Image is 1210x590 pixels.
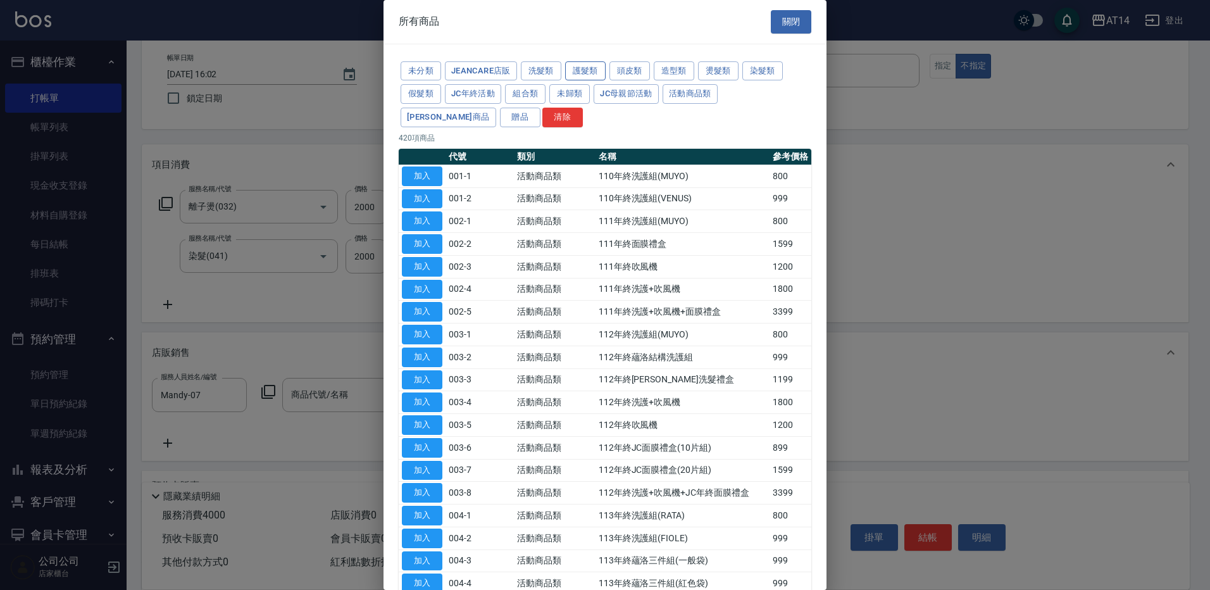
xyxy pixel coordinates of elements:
td: 003-4 [446,391,514,414]
td: 113年終蘊洛三件組(一般袋) [596,549,770,572]
td: 1199 [770,368,811,391]
td: 活動商品類 [514,549,595,572]
td: 活動商品類 [514,527,595,549]
td: 3399 [770,301,811,323]
th: 名稱 [596,149,770,165]
td: 001-2 [446,187,514,210]
td: 活動商品類 [514,278,595,301]
td: 112年終洗護組(MUYO) [596,323,770,346]
span: 所有商品 [399,15,439,28]
td: 113年終洗護組(FIOLE) [596,527,770,549]
td: 1200 [770,255,811,278]
button: 加入 [402,302,442,322]
button: 加入 [402,280,442,299]
th: 參考價格 [770,149,811,165]
td: 活動商品類 [514,368,595,391]
td: 1599 [770,233,811,256]
td: 999 [770,346,811,368]
button: 加入 [402,370,442,390]
td: 003-2 [446,346,514,368]
td: 活動商品類 [514,482,595,505]
td: 111年終洗護組(MUYO) [596,210,770,233]
td: 999 [770,187,811,210]
td: 活動商品類 [514,187,595,210]
button: JC母親節活動 [594,84,659,104]
td: 899 [770,436,811,459]
td: 活動商品類 [514,436,595,459]
td: 112年終洗護+吹風機+JC年終面膜禮盒 [596,482,770,505]
td: 003-5 [446,414,514,437]
button: 加入 [402,461,442,480]
td: 003-1 [446,323,514,346]
button: 未歸類 [549,84,590,104]
td: 110年終洗護組(MUYO) [596,165,770,187]
button: 加入 [402,211,442,231]
button: 燙髮類 [698,61,739,81]
td: 800 [770,210,811,233]
button: 關閉 [771,10,811,34]
td: 1599 [770,459,811,482]
td: 112年終吹風機 [596,414,770,437]
th: 類別 [514,149,595,165]
button: 組合類 [505,84,546,104]
td: 800 [770,165,811,187]
td: 活動商品類 [514,505,595,527]
button: 洗髮類 [521,61,561,81]
td: 112年終洗護+吹風機 [596,391,770,414]
button: 加入 [402,325,442,344]
button: 加入 [402,189,442,209]
td: 活動商品類 [514,233,595,256]
td: 111年終洗護+吹風機+面膜禮盒 [596,301,770,323]
button: 護髮類 [565,61,606,81]
td: 1200 [770,414,811,437]
td: 活動商品類 [514,210,595,233]
button: 造型類 [654,61,694,81]
td: 活動商品類 [514,459,595,482]
td: 003-7 [446,459,514,482]
td: 002-5 [446,301,514,323]
button: 加入 [402,234,442,254]
td: 002-4 [446,278,514,301]
button: 加入 [402,506,442,525]
button: 贈品 [500,108,540,127]
td: 活動商品類 [514,414,595,437]
p: 420 項商品 [399,132,811,144]
button: 加入 [402,415,442,435]
td: 113年終洗護組(RATA) [596,505,770,527]
th: 代號 [446,149,514,165]
td: 活動商品類 [514,165,595,187]
button: 清除 [542,108,583,127]
td: 112年終JC面膜禮盒(20片組) [596,459,770,482]
td: 999 [770,527,811,549]
button: 加入 [402,438,442,458]
td: 112年終[PERSON_NAME]洗髮禮盒 [596,368,770,391]
td: 活動商品類 [514,323,595,346]
td: 111年終面膜禮盒 [596,233,770,256]
button: 假髮類 [401,84,441,104]
button: 活動商品類 [663,84,718,104]
button: 加入 [402,166,442,186]
button: 頭皮類 [609,61,650,81]
td: 002-2 [446,233,514,256]
button: 染髮類 [742,61,783,81]
td: 活動商品類 [514,255,595,278]
td: 800 [770,323,811,346]
button: 未分類 [401,61,441,81]
td: 活動商品類 [514,391,595,414]
td: 112年終蘊洛結構洗護組 [596,346,770,368]
td: 004-2 [446,527,514,549]
td: 活動商品類 [514,346,595,368]
td: 003-6 [446,436,514,459]
td: 004-1 [446,505,514,527]
td: 111年終吹風機 [596,255,770,278]
td: 002-3 [446,255,514,278]
td: 003-8 [446,482,514,505]
button: 加入 [402,529,442,548]
td: 110年終洗護組(VENUS) [596,187,770,210]
td: 活動商品類 [514,301,595,323]
button: 加入 [402,348,442,367]
button: 加入 [402,392,442,412]
button: 加入 [402,551,442,571]
td: 004-3 [446,549,514,572]
td: 1800 [770,391,811,414]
